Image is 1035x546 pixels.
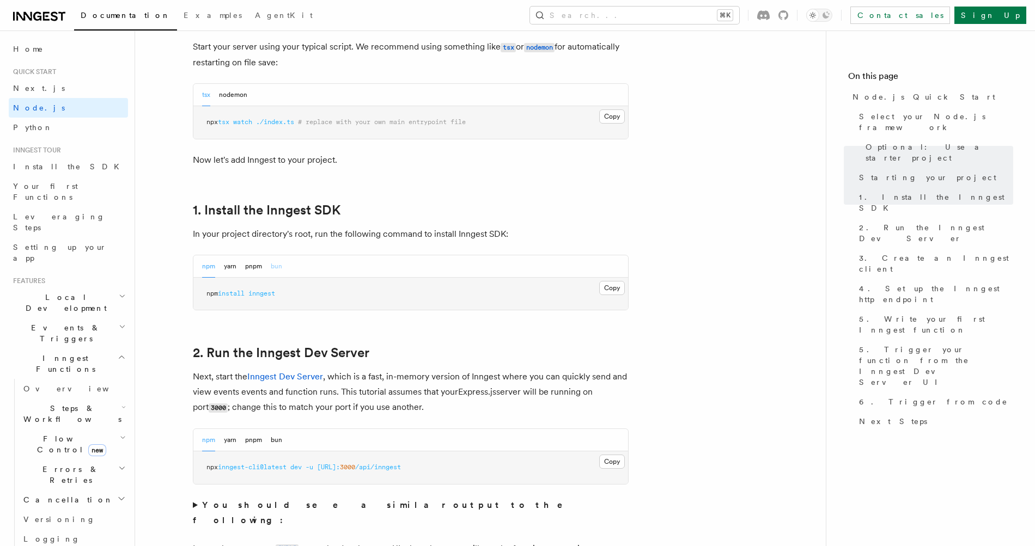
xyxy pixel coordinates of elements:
span: dev [290,463,302,471]
button: Search...⌘K [530,7,739,24]
a: 1. Install the Inngest SDK [855,187,1013,218]
a: Optional: Use a starter project [861,137,1013,168]
span: Node.js Quick Start [853,91,995,102]
a: Documentation [74,3,177,30]
button: tsx [202,84,210,106]
button: npm [202,429,215,451]
span: 4. Set up the Inngest http endpoint [859,283,1013,305]
span: Steps & Workflows [19,403,121,425]
span: Optional: Use a starter project [866,142,1013,163]
a: Your first Functions [9,176,128,207]
a: 1. Install the Inngest SDK [193,203,340,218]
h4: On this page [848,70,1013,87]
span: /api/inngest [355,463,401,471]
a: Select your Node.js framework [855,107,1013,137]
p: Now let's add Inngest to your project. [193,152,629,168]
button: Toggle dark mode [806,9,832,22]
span: Python [13,123,53,132]
a: Python [9,118,128,137]
summary: You should see a similar output to the following: [193,498,629,528]
span: Next Steps [859,416,927,427]
span: Examples [184,11,242,20]
button: Events & Triggers [9,318,128,348]
a: Home [9,39,128,59]
button: Local Development [9,287,128,318]
span: npx [206,118,218,126]
span: 5. Trigger your function from the Inngest Dev Server UI [859,344,1013,388]
code: tsx [501,43,516,52]
span: 2. Run the Inngest Dev Server [859,222,1013,244]
span: Select your Node.js framework [859,111,1013,133]
span: 5. Write your first Inngest function [859,314,1013,335]
a: Versioning [19,510,128,529]
span: tsx [218,118,229,126]
button: Inngest Functions [9,348,128,379]
span: Quick start [9,68,56,76]
button: Flow Controlnew [19,429,128,459]
span: [URL]: [317,463,340,471]
span: # replace with your own main entrypoint file [298,118,466,126]
button: Copy [599,109,625,124]
a: Overview [19,379,128,398]
span: inngest-cli@latest [218,463,287,471]
code: 3000 [209,403,228,413]
button: Steps & Workflows [19,398,128,429]
span: 1. Install the Inngest SDK [859,192,1013,213]
span: Leveraging Steps [13,212,105,232]
a: Install the SDK [9,157,128,176]
span: npx [206,463,218,471]
a: Sign Up [954,7,1026,24]
span: Next.js [13,84,65,93]
p: Start your server using your typical script. We recommend using something like or for automatical... [193,39,629,70]
button: pnpm [245,429,262,451]
a: Node.js Quick Start [848,87,1013,107]
span: 3. Create an Inngest client [859,253,1013,274]
span: Logging [23,535,80,543]
span: Node.js [13,103,65,112]
span: install [218,290,245,297]
a: Examples [177,3,248,29]
span: npm [206,290,218,297]
button: npm [202,255,215,278]
a: 5. Write your first Inngest function [855,309,1013,340]
span: Local Development [9,292,119,314]
button: Cancellation [19,490,128,510]
span: Install the SDK [13,162,126,171]
a: 5. Trigger your function from the Inngest Dev Server UI [855,340,1013,392]
span: Home [13,44,44,54]
button: yarn [224,255,236,278]
button: yarn [224,429,236,451]
span: Versioning [23,515,95,524]
kbd: ⌘K [717,10,733,21]
a: 4. Set up the Inngest http endpoint [855,279,1013,309]
a: Node.js [9,98,128,118]
p: In your project directory's root, run the following command to install Inngest SDK: [193,226,629,242]
span: -u [306,463,313,471]
span: Cancellation [19,494,113,505]
p: Next, start the , which is a fast, in-memory version of Inngest where you can quickly send and vi... [193,369,629,415]
code: nodemon [524,43,555,52]
a: Next.js [9,78,128,98]
span: ./index.ts [256,118,294,126]
button: nodemon [219,84,247,106]
span: Documentation [81,11,171,20]
a: AgentKit [248,3,319,29]
a: Contact sales [850,7,950,24]
a: Setting up your app [9,237,128,268]
span: Your first Functions [13,182,78,201]
span: Inngest Functions [9,353,118,375]
span: Events & Triggers [9,322,119,344]
span: 6. Trigger from code [859,396,1008,407]
button: Copy [599,281,625,295]
button: bun [271,429,282,451]
button: Errors & Retries [19,459,128,490]
a: Next Steps [855,412,1013,431]
a: nodemon [524,41,555,52]
span: 3000 [340,463,355,471]
span: Starting your project [859,172,996,183]
a: 2. Run the Inngest Dev Server [193,345,369,360]
a: Leveraging Steps [9,207,128,237]
span: Overview [23,384,136,393]
span: Inngest tour [9,146,61,155]
span: watch [233,118,252,126]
